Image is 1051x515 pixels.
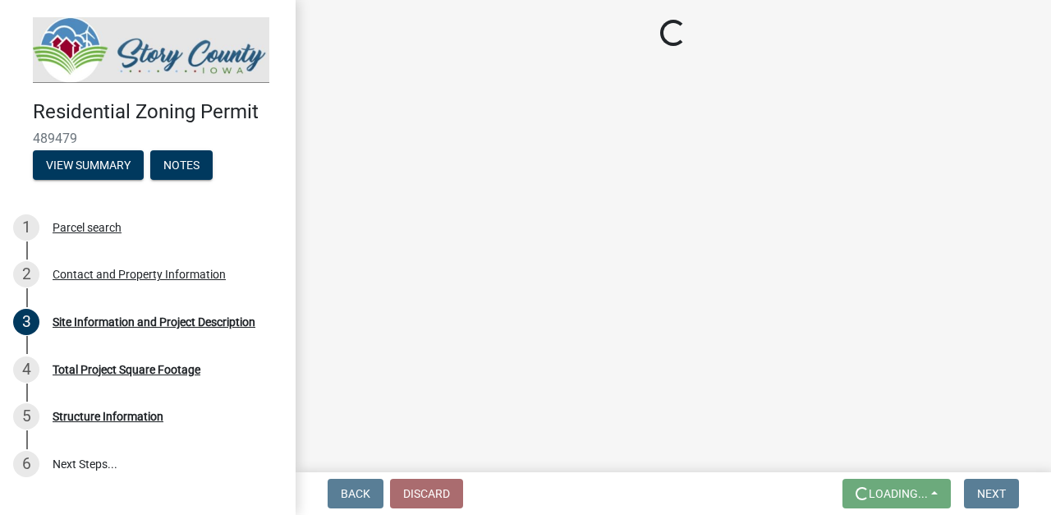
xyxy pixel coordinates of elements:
[13,261,39,287] div: 2
[33,17,269,83] img: Story County, Iowa
[842,479,951,508] button: Loading...
[53,411,163,422] div: Structure Information
[33,131,263,146] span: 489479
[53,364,200,375] div: Total Project Square Footage
[328,479,383,508] button: Back
[869,487,928,500] span: Loading...
[53,316,255,328] div: Site Information and Project Description
[341,487,370,500] span: Back
[53,222,122,233] div: Parcel search
[13,214,39,241] div: 1
[390,479,463,508] button: Discard
[33,100,282,124] h4: Residential Zoning Permit
[13,309,39,335] div: 3
[977,487,1006,500] span: Next
[13,403,39,430] div: 5
[13,451,39,477] div: 6
[53,269,226,280] div: Contact and Property Information
[33,159,144,172] wm-modal-confirm: Summary
[964,479,1019,508] button: Next
[150,150,213,180] button: Notes
[150,159,213,172] wm-modal-confirm: Notes
[33,150,144,180] button: View Summary
[13,356,39,383] div: 4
